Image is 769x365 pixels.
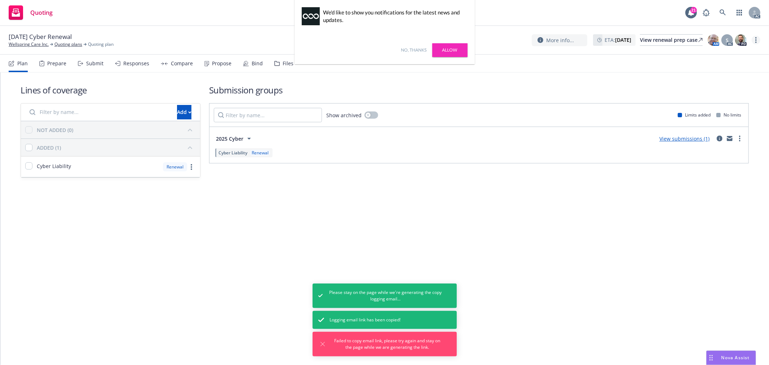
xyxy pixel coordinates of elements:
[250,150,270,156] div: Renewal
[88,41,114,48] span: Quoting plan
[659,135,710,142] a: View submissions (1)
[37,162,71,170] span: Cyber Liability
[735,34,747,46] img: photo
[330,317,401,323] span: Logging email link has been copied!
[690,7,697,13] div: 21
[218,150,247,156] span: Cyber Liability
[9,41,49,48] a: Wellspring Care Inc.
[47,61,66,66] div: Prepare
[752,36,760,44] a: more
[37,144,61,151] div: ADDED (1)
[163,162,187,171] div: Renewal
[725,134,734,143] a: mail
[699,5,713,20] a: Report a Bug
[177,105,191,119] button: Add
[252,61,263,66] div: Bind
[615,36,631,43] strong: [DATE]
[328,289,442,302] span: Please stay on the page while we're generating the copy logging email...
[216,135,243,142] span: 2025 Cyber
[209,84,749,96] h1: Submission groups
[716,112,741,118] div: No limits
[732,5,747,20] a: Switch app
[716,5,730,20] a: Search
[326,111,362,119] span: Show archived
[9,32,72,41] span: [DATE] Cyber Renewal
[432,43,468,57] a: Allow
[212,61,231,66] div: Propose
[283,61,293,66] div: Files
[30,10,53,16] span: Quoting
[708,34,719,46] img: photo
[37,126,73,134] div: NOT ADDED (0)
[214,108,322,122] input: Filter by name...
[735,134,744,143] a: more
[37,124,196,136] button: NOT ADDED (0)
[640,34,703,46] a: View renewal prep case
[123,61,149,66] div: Responses
[86,61,103,66] div: Submit
[37,142,196,153] button: ADDED (1)
[214,131,256,146] button: 2025 Cyber
[640,35,703,45] div: View renewal prep case
[171,61,193,66] div: Compare
[546,36,574,44] span: More info...
[532,34,587,46] button: More info...
[721,355,750,361] span: Nova Assist
[54,41,82,48] a: Quoting plans
[187,163,196,171] a: more
[17,61,28,66] div: Plan
[706,351,756,365] button: Nova Assist
[605,36,631,44] span: ETA :
[323,9,464,24] div: We'd like to show you notifications for the latest news and updates.
[6,3,56,23] a: Quoting
[21,84,200,96] h1: Lines of coverage
[318,340,327,348] button: Dismiss notification
[25,105,173,119] input: Filter by name...
[707,351,716,365] div: Drag to move
[715,134,724,143] a: circleInformation
[333,338,442,351] span: Failed to copy email link, please try again and stay on the page while we are generating the link.
[678,112,711,118] div: Limits added
[401,47,427,53] a: No, thanks
[726,36,729,44] span: S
